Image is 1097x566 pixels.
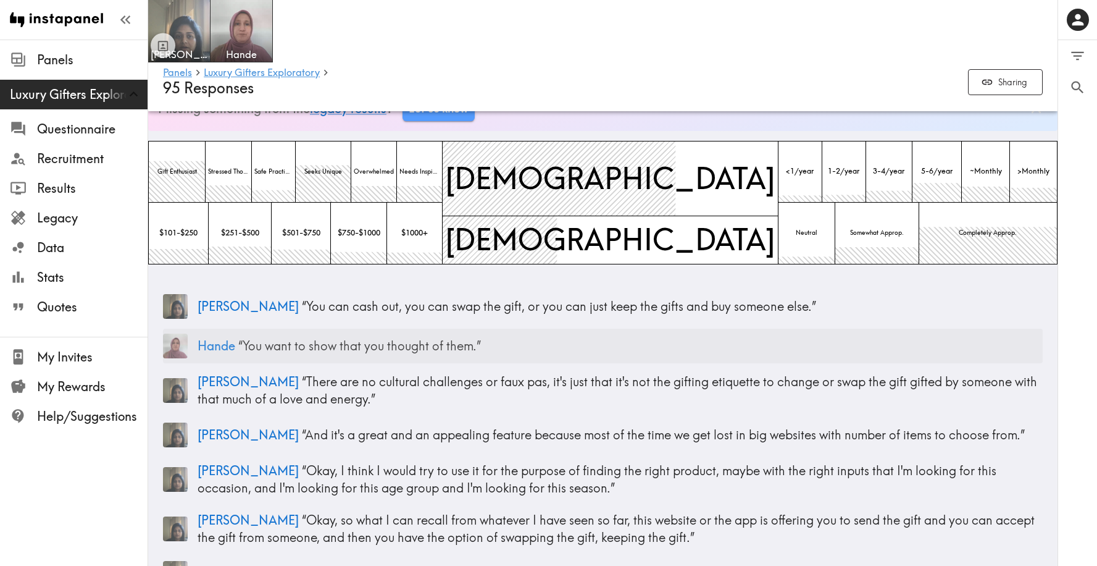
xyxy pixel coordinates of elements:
span: >Monthly [1015,164,1052,179]
span: [DEMOGRAPHIC_DATA] [443,217,778,263]
p: “ Okay, so what I can recall from whatever I have seen so far, this website or the app is offerin... [198,512,1043,546]
a: Panelist thumbnail[PERSON_NAME] “And it's a great and an appealing feature because most of the ti... [163,418,1043,452]
span: Results [37,180,148,197]
img: Panelist thumbnail [163,517,188,541]
span: Luxury Gifters Exploratory [10,86,148,103]
span: Hande [213,48,270,61]
span: Data [37,239,148,256]
span: <1/year [783,164,816,179]
span: [PERSON_NAME] [198,463,299,478]
span: Stressed Thoughtful [206,165,251,179]
span: Recruitment [37,150,148,167]
a: Luxury Gifters Exploratory [204,67,320,79]
p: “ You can cash out, you can swap the gift, or you can just keep the gifts and buy someone else. ” [198,298,1043,315]
span: [PERSON_NAME] [198,512,299,528]
span: Overwhelmed [351,165,396,179]
p: “ Okay, I think I would try to use it for the purpose of finding the right product, maybe with th... [198,462,1043,497]
span: Safe Practical [252,165,295,179]
span: Hande [198,338,235,353]
span: $1000+ [399,225,430,241]
span: Search [1069,79,1086,96]
span: $251-$500 [219,225,262,241]
span: 1-2/year [825,164,862,179]
a: legacy results [310,101,386,116]
span: Stats [37,269,148,286]
span: My Invites [37,348,148,366]
button: Toggle between responses and questions [151,33,175,58]
span: 5-6/year [919,164,955,179]
span: My Rewards [37,378,148,395]
button: Sharing [968,69,1043,96]
span: [PERSON_NAME] [198,298,299,314]
span: Quotes [37,298,148,316]
a: Panelist thumbnail[PERSON_NAME] “You can cash out, you can swap the gift, or you can just keep th... [163,289,1043,324]
span: $501-$750 [280,225,323,241]
span: [PERSON_NAME] [198,427,299,442]
img: Panelist thumbnail [163,467,188,492]
a: Panelist thumbnail[PERSON_NAME] “Okay, I think I would try to use it for the purpose of finding t... [163,457,1043,502]
span: [DEMOGRAPHIC_DATA] [443,156,778,201]
span: Questionnaire [37,120,148,138]
button: Filter Responses [1058,40,1097,72]
span: Gift Enthusiast [155,165,199,179]
span: Panels [37,51,148,69]
span: $101-$250 [157,225,200,241]
span: ~Monthly [967,164,1004,179]
span: 3-4/year [870,164,907,179]
p: “ And it's a great and an appealing feature because most of the time we get lost in big websites ... [198,426,1043,444]
img: Panelist thumbnail [163,294,188,319]
span: Completely Approp. [956,226,1019,240]
span: Help/Suggestions [37,408,148,425]
span: $750-$1000 [335,225,383,241]
a: Panelist thumbnail[PERSON_NAME] “There are no cultural challenges or faux pas, it's just that it'... [163,368,1043,413]
button: Search [1058,72,1097,103]
p: “ You want to show that you thought of them. ” [198,337,1043,355]
img: Panelist thumbnail [163,423,188,447]
span: Seeks Unique [302,165,344,179]
a: Panels [163,67,192,79]
span: [PERSON_NAME] [198,374,299,389]
span: [PERSON_NAME] [151,48,207,61]
p: “ There are no cultural challenges or faux pas, it's just that it's not the gifting etiquette to ... [198,373,1043,408]
img: Panelist thumbnail [163,378,188,403]
a: Panelist thumbnailHande “You want to show that you thought of them.” [163,329,1043,363]
span: 95 Responses [163,79,254,97]
span: Needs Inspiration [397,165,442,179]
img: Panelist thumbnail [163,334,188,358]
span: Filter Responses [1069,48,1086,64]
span: Legacy [37,209,148,227]
span: Somewhat Approp. [848,226,906,240]
a: Panelist thumbnail[PERSON_NAME] “Okay, so what I can recall from whatever I have seen so far, thi... [163,507,1043,551]
span: Neutral [793,226,820,240]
